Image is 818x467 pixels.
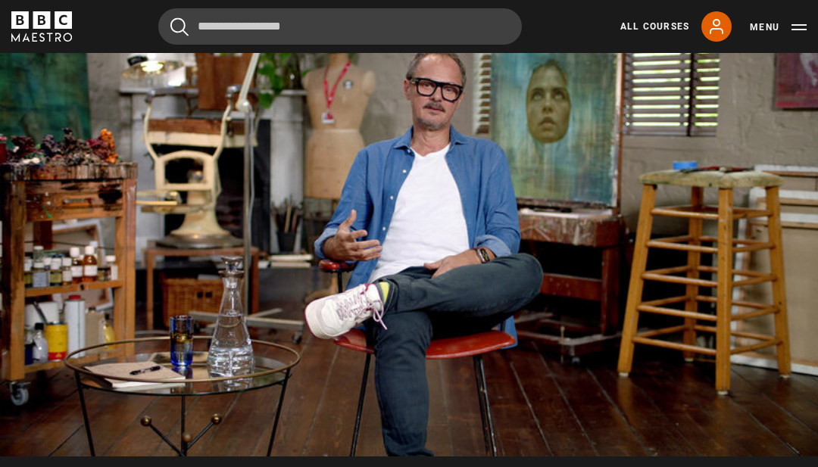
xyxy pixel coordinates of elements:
input: Search [158,8,522,45]
button: Submit the search query [170,17,189,36]
a: All Courses [620,20,689,33]
button: Toggle navigation [750,20,807,35]
svg: BBC Maestro [11,11,72,42]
